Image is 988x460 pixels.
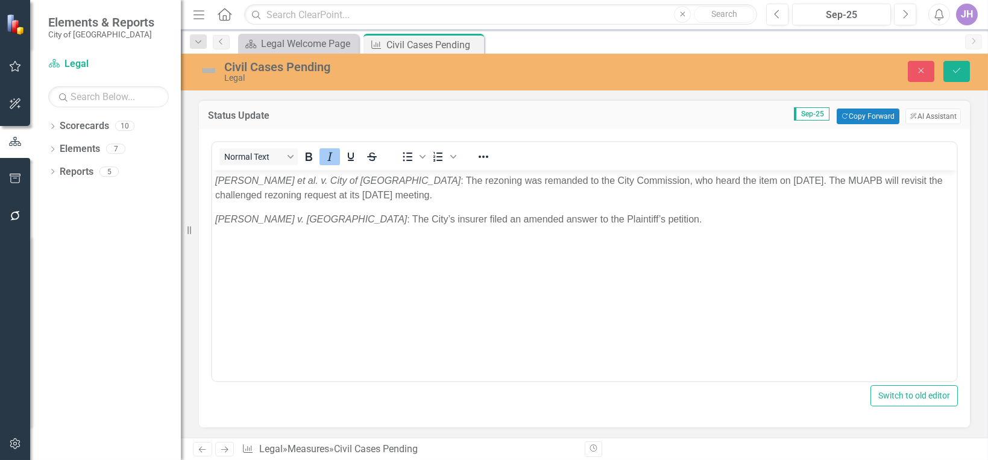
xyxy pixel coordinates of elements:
[48,15,154,30] span: Elements & Reports
[694,6,754,23] button: Search
[106,144,125,154] div: 7
[711,9,737,19] span: Search
[288,443,329,455] a: Measures
[224,152,283,162] span: Normal Text
[199,61,218,80] img: Not Defined
[60,119,109,133] a: Scorecards
[99,166,119,177] div: 5
[319,148,340,165] button: Italic
[60,142,100,156] a: Elements
[242,443,575,456] div: » »
[48,30,154,39] small: City of [GEOGRAPHIC_DATA]
[956,4,978,25] button: JH
[386,37,481,52] div: Civil Cases Pending
[208,110,411,121] h3: Status Update
[905,109,961,124] button: AI Assistant
[870,385,958,406] button: Switch to old editor
[115,121,134,131] div: 10
[224,74,628,83] div: Legal
[48,57,169,71] a: Legal
[334,443,418,455] div: Civil Cases Pending
[298,148,319,165] button: Bold
[473,148,494,165] button: Reveal or hide additional toolbar items
[224,60,628,74] div: Civil Cases Pending
[428,148,458,165] div: Numbered list
[362,148,382,165] button: Strikethrough
[48,86,169,107] input: Search Below...
[60,165,93,179] a: Reports
[259,443,283,455] a: Legal
[261,36,356,51] div: Legal Welcome Page
[792,4,891,25] button: Sep-25
[241,36,356,51] a: Legal Welcome Page
[219,148,298,165] button: Block Normal Text
[794,107,829,121] span: Sep-25
[244,4,757,25] input: Search ClearPoint...
[796,8,887,22] div: Sep-25
[397,148,427,165] div: Bullet list
[837,109,899,124] button: Copy Forward
[212,171,957,381] iframe: Rich Text Area
[6,13,27,34] img: ClearPoint Strategy
[341,148,361,165] button: Underline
